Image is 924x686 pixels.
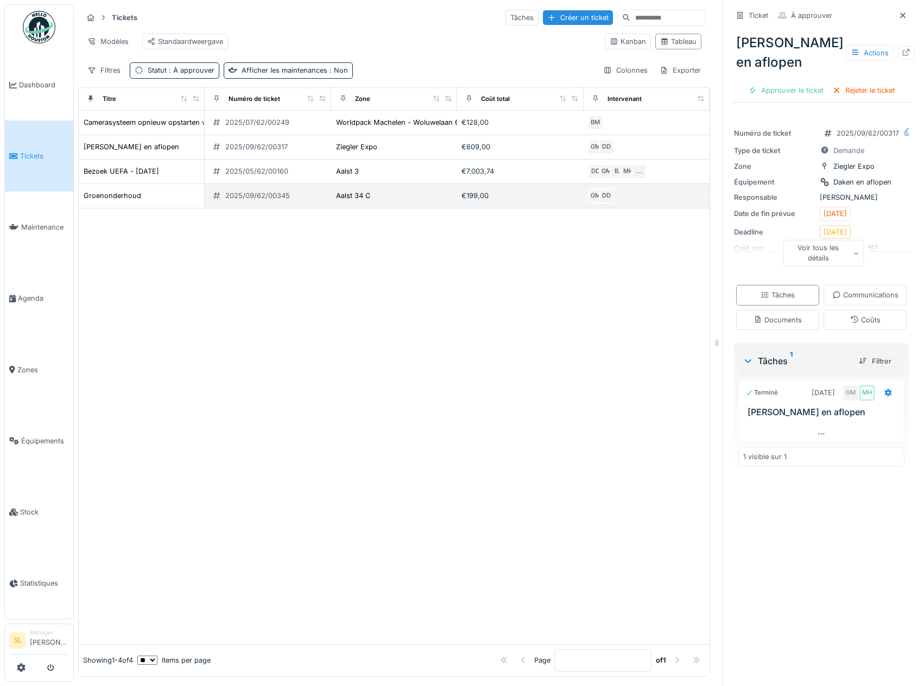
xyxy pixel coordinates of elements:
[21,436,69,446] span: Équipements
[107,12,142,23] strong: Tickets
[734,192,815,202] div: Responsable
[610,36,646,47] div: Kanban
[19,80,69,90] span: Dashboard
[734,128,815,138] div: Numéro de ticket
[843,385,858,401] div: GM
[5,334,73,405] a: Zones
[543,10,613,25] div: Créer un ticket
[790,354,793,367] sup: 1
[743,354,850,367] div: Tâches
[824,227,847,237] div: [DATE]
[505,10,539,26] div: Tâches
[225,190,290,201] div: 2025/09/62/00345
[837,128,899,138] div: 2025/09/62/00317
[850,315,881,325] div: Coûts
[631,164,647,179] div: …
[732,29,911,77] div: [PERSON_NAME] en aflopen
[656,655,666,665] strong: of 1
[20,507,69,517] span: Stock
[103,94,116,104] div: Titre
[84,166,159,176] div: Bezoek UEFA - [DATE]
[5,263,73,334] a: Agenda
[743,452,787,462] div: 1 visible sur 1
[30,628,69,652] li: [PERSON_NAME]
[621,164,636,179] div: MH
[461,166,579,176] div: €7.003,74
[137,655,211,665] div: items per page
[461,117,579,128] div: €128,00
[5,120,73,192] a: Tickets
[83,34,134,49] div: Modèles
[327,66,348,74] span: : Non
[588,139,603,155] div: GM
[83,655,133,665] div: Showing 1 - 4 of 4
[734,227,815,237] div: Deadline
[598,62,653,78] div: Colonnes
[828,83,899,98] div: Rejeter le ticket
[588,115,603,130] div: BM
[745,388,778,397] div: Terminé
[18,293,69,303] span: Agenda
[84,117,271,128] div: Camerasysteem opnieuw opstarten voor nieuwe huurder
[812,388,835,398] div: [DATE]
[859,385,875,401] div: MH
[588,188,603,204] div: GM
[534,655,550,665] div: Page
[5,192,73,263] a: Maintenance
[749,10,768,21] div: Ticket
[242,65,348,75] div: Afficher les maintenances
[84,142,179,152] div: [PERSON_NAME] en aflopen
[84,190,141,201] div: Groenonderhoud
[225,166,288,176] div: 2025/05/62/00160
[783,240,864,266] div: Voir tous les détails
[21,222,69,232] span: Maintenance
[225,142,288,152] div: 2025/09/62/00317
[824,208,847,219] div: [DATE]
[761,290,795,300] div: Tâches
[855,354,896,369] div: Filtrer
[336,142,377,152] div: Ziegler Expo
[655,62,706,78] div: Exporter
[791,10,832,21] div: À approuver
[481,94,510,104] div: Coût total
[5,477,73,548] a: Stock
[229,94,280,104] div: Numéro de ticket
[734,192,909,202] div: [PERSON_NAME]
[336,166,359,176] div: Aalst 3
[748,407,900,417] h3: [PERSON_NAME] en aflopen
[20,151,69,161] span: Tickets
[833,145,864,156] div: Demande
[355,94,370,104] div: Zone
[461,142,579,152] div: €609,00
[833,177,891,187] div: Daken en aflopen
[610,164,625,179] div: B.
[5,49,73,120] a: Dashboard
[744,83,828,98] div: Approuver le ticket
[9,628,69,655] a: SL Manager[PERSON_NAME]
[5,548,73,619] a: Statistiques
[167,66,214,74] span: : À approuver
[734,208,815,219] div: Date de fin prévue
[336,190,370,201] div: Aalst 34 C
[607,94,642,104] div: Intervenant
[23,11,55,43] img: Badge_color-CXgf-gQk.svg
[660,36,697,47] div: Tableau
[83,62,125,78] div: Filtres
[147,36,223,47] div: Standaardweergave
[336,117,459,128] div: Worldpack Machelen - Woluwelaan 6
[734,145,815,156] div: Type de ticket
[846,45,894,61] div: Actions
[9,632,26,649] li: SL
[599,188,614,204] div: DD
[225,117,289,128] div: 2025/07/62/00249
[754,315,802,325] div: Documents
[30,628,69,637] div: Manager
[5,405,73,477] a: Équipements
[461,190,579,201] div: €199,00
[599,164,614,179] div: GM
[599,139,614,155] div: DD
[17,365,69,375] span: Zones
[148,65,214,75] div: Statut
[734,161,815,171] div: Zone
[833,161,875,171] div: Ziegler Expo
